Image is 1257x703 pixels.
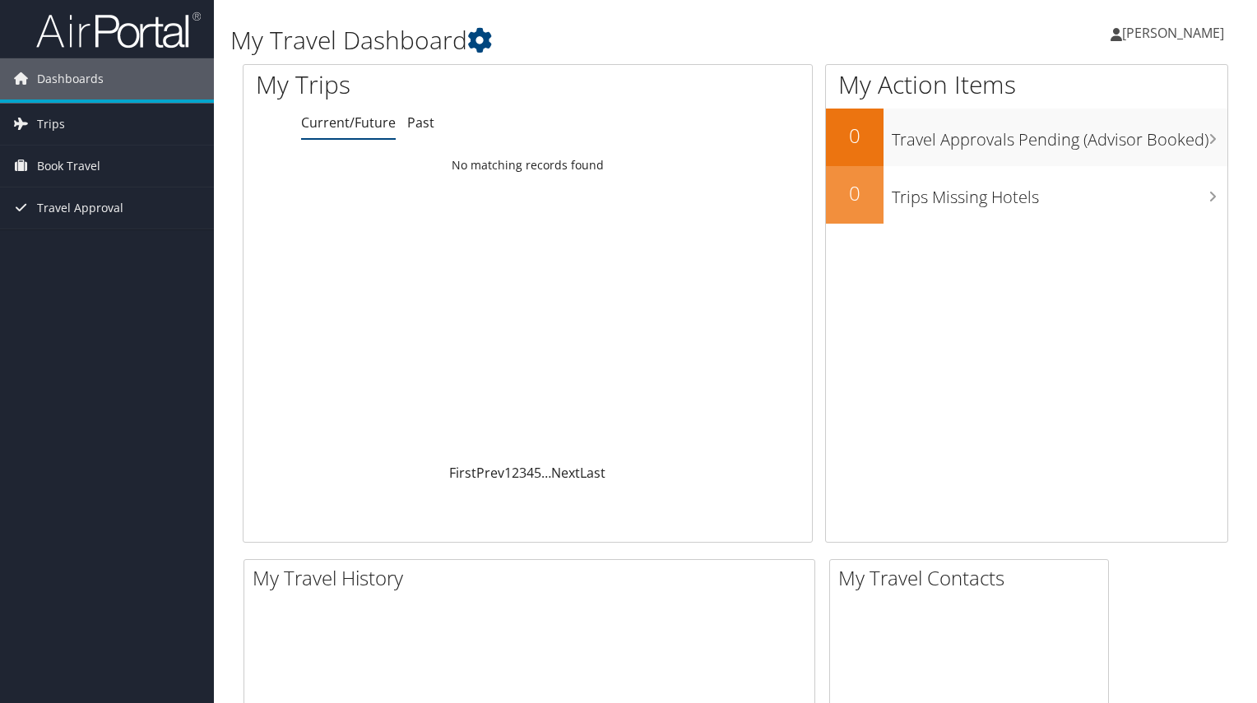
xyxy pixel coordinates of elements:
[230,23,904,58] h1: My Travel Dashboard
[256,67,563,102] h1: My Trips
[892,178,1227,209] h3: Trips Missing Hotels
[37,187,123,229] span: Travel Approval
[892,120,1227,151] h3: Travel Approvals Pending (Advisor Booked)
[526,464,534,482] a: 4
[826,109,1227,166] a: 0Travel Approvals Pending (Advisor Booked)
[1111,8,1241,58] a: [PERSON_NAME]
[541,464,551,482] span: …
[551,464,580,482] a: Next
[838,564,1108,592] h2: My Travel Contacts
[1122,24,1224,42] span: [PERSON_NAME]
[580,464,605,482] a: Last
[36,11,201,49] img: airportal-logo.png
[37,58,104,99] span: Dashboards
[534,464,541,482] a: 5
[826,67,1227,102] h1: My Action Items
[826,166,1227,224] a: 0Trips Missing Hotels
[504,464,512,482] a: 1
[37,146,100,187] span: Book Travel
[826,122,884,150] h2: 0
[449,464,476,482] a: First
[301,113,396,132] a: Current/Future
[37,104,65,145] span: Trips
[512,464,519,482] a: 2
[253,564,814,592] h2: My Travel History
[244,150,812,180] td: No matching records found
[476,464,504,482] a: Prev
[519,464,526,482] a: 3
[407,113,434,132] a: Past
[826,179,884,207] h2: 0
